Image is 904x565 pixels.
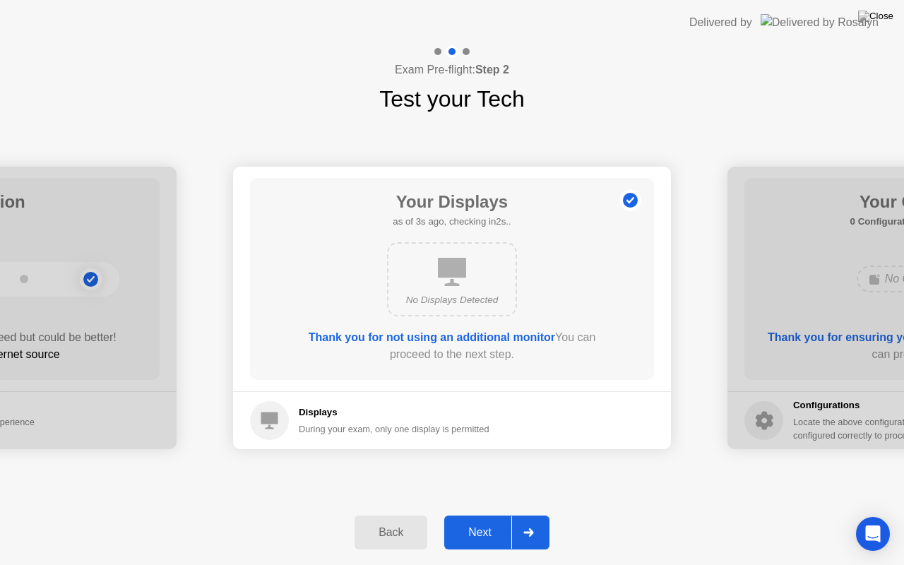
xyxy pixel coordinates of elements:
button: Next [444,516,549,549]
b: Step 2 [475,64,509,76]
h5: as of 3s ago, checking in2s.. [393,215,511,229]
b: Thank you for not using an additional monitor [309,331,555,343]
img: Delivered by Rosalyn [761,14,879,30]
button: Back [355,516,427,549]
h5: Displays [299,405,489,420]
h4: Exam Pre-flight: [395,61,509,78]
div: Next [448,526,511,539]
div: Delivered by [689,14,752,31]
div: Open Intercom Messenger [856,517,890,551]
h1: Test your Tech [379,82,525,116]
div: You can proceed to the next step. [290,329,614,363]
img: Close [858,11,893,22]
div: During your exam, only one display is permitted [299,422,489,436]
div: No Displays Detected [400,293,504,307]
div: Back [359,526,423,539]
h1: Your Displays [393,189,511,215]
